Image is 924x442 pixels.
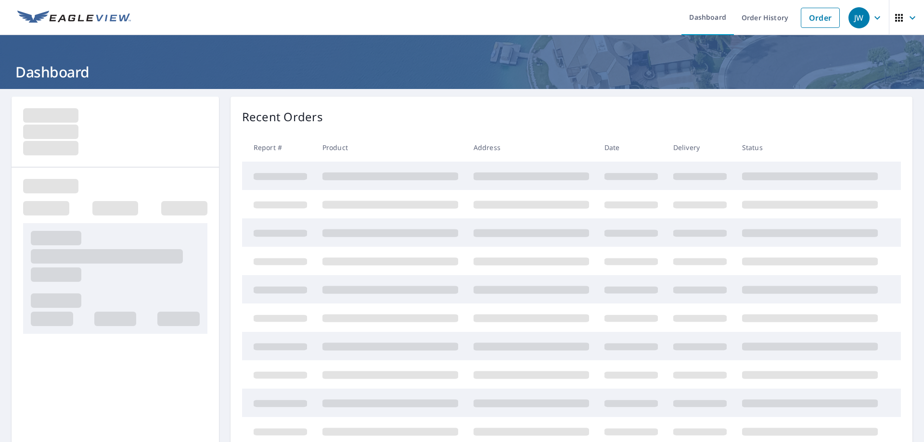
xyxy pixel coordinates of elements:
[242,133,315,162] th: Report #
[666,133,734,162] th: Delivery
[17,11,131,25] img: EV Logo
[242,108,323,126] p: Recent Orders
[597,133,666,162] th: Date
[466,133,597,162] th: Address
[12,62,912,82] h1: Dashboard
[734,133,885,162] th: Status
[848,7,870,28] div: JW
[801,8,840,28] a: Order
[315,133,466,162] th: Product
